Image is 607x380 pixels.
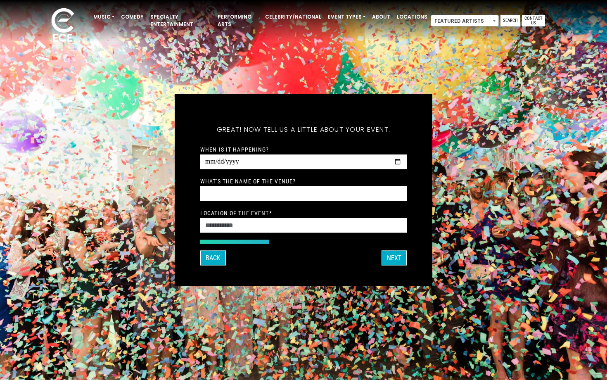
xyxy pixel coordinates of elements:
[382,251,407,266] button: Next
[90,10,118,24] a: Music
[431,15,499,26] span: Featured Artists
[214,10,262,31] a: Performing Arts
[369,10,394,24] a: About
[200,115,407,145] h5: Great! Now tell us a little about your event.
[200,209,272,217] label: Location of the event
[394,10,431,24] a: Locations
[147,10,214,31] a: Specialty Entertainment
[118,10,147,24] a: Comedy
[522,15,545,26] a: Contact Us
[200,178,296,185] label: What's the name of the venue?
[200,146,269,153] label: When is it happening?
[325,10,369,24] a: Event Types
[262,10,325,24] a: Celebrity/National
[431,15,498,27] span: Featured Artists
[500,15,520,26] a: Search
[42,6,83,46] img: ece_new_logo_whitev2-1.png
[200,251,226,266] button: Back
